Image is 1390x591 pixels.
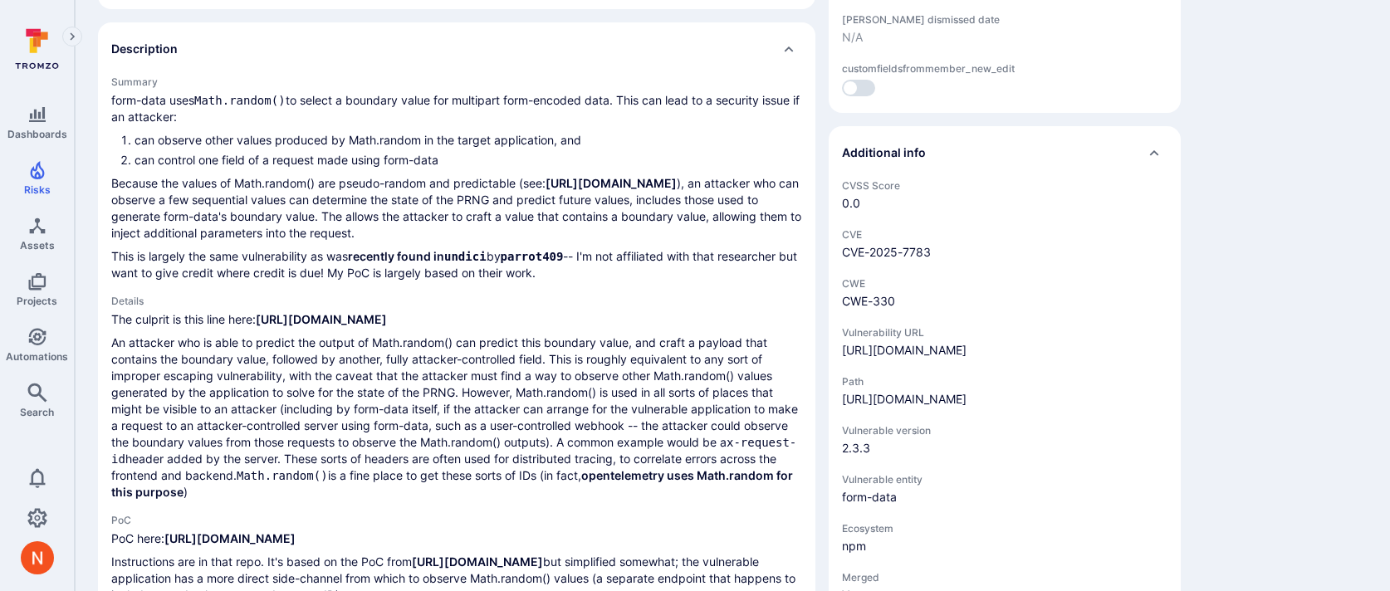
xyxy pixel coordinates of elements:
[17,295,57,307] span: Projects
[135,152,802,169] li: can control one field of a request made using form-data
[412,554,543,569] a: [URL][DOMAIN_NAME]
[111,335,802,501] p: An attacker who is able to predict the output of Math.random() can predict this boundary value, a...
[256,312,387,326] a: [URL][DOMAIN_NAME]
[842,571,1167,584] span: Merged
[842,29,1167,46] span: N/A
[842,245,931,259] a: CVE-2025-7783
[237,469,328,482] code: Math.random()
[842,13,1167,26] span: [PERSON_NAME] dismissed date
[842,179,1167,192] span: CVSS Score
[111,248,802,281] p: This is largely the same vulnerability as was by -- I'm not affiliated with that researcher but w...
[62,27,82,46] button: Expand navigation menu
[842,326,1167,339] span: Vulnerability URL
[135,132,802,149] li: can observe other values produced by Math.random in the target application, and
[842,392,967,406] a: [URL][DOMAIN_NAME]
[842,522,1167,535] span: Ecosystem
[111,436,796,466] code: x-request-id
[829,126,1181,179] div: Collapse
[111,76,802,88] h3: Summary
[111,41,178,57] h2: Description
[20,406,54,418] span: Search
[66,30,78,44] i: Expand navigation menu
[6,350,68,363] span: Automations
[111,92,802,125] p: form-data uses to select a boundary value for multipart form-encoded data. This can lead to a sec...
[111,295,802,307] h3: Details
[98,22,815,76] div: Collapse description
[842,473,1167,486] span: Vulnerable entity
[501,250,564,263] code: parrot409
[348,249,487,263] a: recently found inundici
[444,250,487,263] code: undici
[111,530,802,547] p: PoC here:
[20,239,55,252] span: Assets
[111,175,802,242] p: Because the values of Math.random() are pseudo-random and predictable (see: ), an attacker who ca...
[842,424,1167,437] span: Vulnerable version
[546,176,677,190] a: [URL][DOMAIN_NAME]
[842,62,1167,75] span: customfieldsfrommember_new_edit
[842,228,1167,241] span: CVE
[194,94,286,107] code: Math.random()
[842,144,926,161] h2: Additional info
[21,541,54,574] div: Neeren Patki
[842,294,895,308] a: CWE-330
[7,128,67,140] span: Dashboards
[111,514,802,526] h3: PoC
[24,183,51,196] span: Risks
[111,311,802,328] p: The culprit is this line here:
[842,375,1167,388] span: Path
[164,531,296,545] a: [URL][DOMAIN_NAME]
[842,538,1167,554] span: npm
[842,277,1167,290] span: CWE
[111,468,793,499] a: opentelemetry uses Math.random for this purpose
[842,342,967,359] a: [URL][DOMAIN_NAME]
[842,195,1167,212] span: 0.0
[842,489,1167,506] span: form-data
[21,541,54,574] img: ACg8ocIprwjrgDQnDsNSk9Ghn5p5-B8DpAKWoJ5Gi9syOE4K59tr4Q=s96-c
[842,440,1167,457] span: 2.3.3
[501,249,564,263] a: parrot409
